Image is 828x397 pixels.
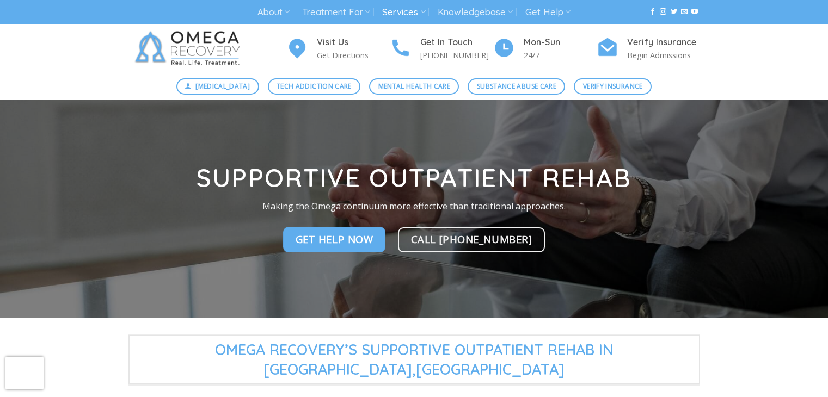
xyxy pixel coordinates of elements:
span: Omega Recovery’s Supportive Outpatient Rehab in [GEOGRAPHIC_DATA],[GEOGRAPHIC_DATA] [128,335,700,384]
a: Follow on Facebook [649,8,656,16]
a: Send us an email [681,8,688,16]
p: 24/7 [524,49,597,61]
span: Substance Abuse Care [477,81,556,91]
h4: Mon-Sun [524,35,597,49]
a: Visit Us Get Directions [286,35,390,62]
p: Begin Admissions [627,49,700,61]
a: Get Help [525,2,571,22]
a: Services [382,2,425,22]
a: Follow on Instagram [660,8,666,16]
a: Knowledgebase [438,2,513,22]
a: About [257,2,290,22]
h4: Get In Touch [420,35,493,49]
a: Get Help Now [283,227,386,252]
a: Verify Insurance Begin Admissions [597,35,700,62]
h4: Visit Us [317,35,390,49]
strong: Supportive Outpatient Rehab [197,162,632,194]
span: CALL [PHONE_NUMBER] [411,231,532,247]
a: [MEDICAL_DATA] [176,78,259,95]
h4: Verify Insurance [627,35,700,49]
span: Mental Health Care [378,81,450,91]
a: Treatment For [302,2,370,22]
a: Substance Abuse Care [468,78,565,95]
span: Tech Addiction Care [277,81,352,91]
p: Making the Omega continuum more effective than traditional approaches. [164,200,664,214]
a: CALL [PHONE_NUMBER] [398,227,545,252]
p: Get Directions [317,49,390,61]
a: Follow on YouTube [691,8,698,16]
a: Tech Addiction Care [268,78,361,95]
a: Follow on Twitter [671,8,677,16]
a: Get In Touch [PHONE_NUMBER] [390,35,493,62]
p: [PHONE_NUMBER] [420,49,493,61]
img: Omega Recovery [128,24,251,73]
span: Verify Insurance [583,81,643,91]
a: Mental Health Care [369,78,459,95]
span: [MEDICAL_DATA] [195,81,250,91]
span: Get Help Now [296,232,373,247]
a: Verify Insurance [574,78,652,95]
